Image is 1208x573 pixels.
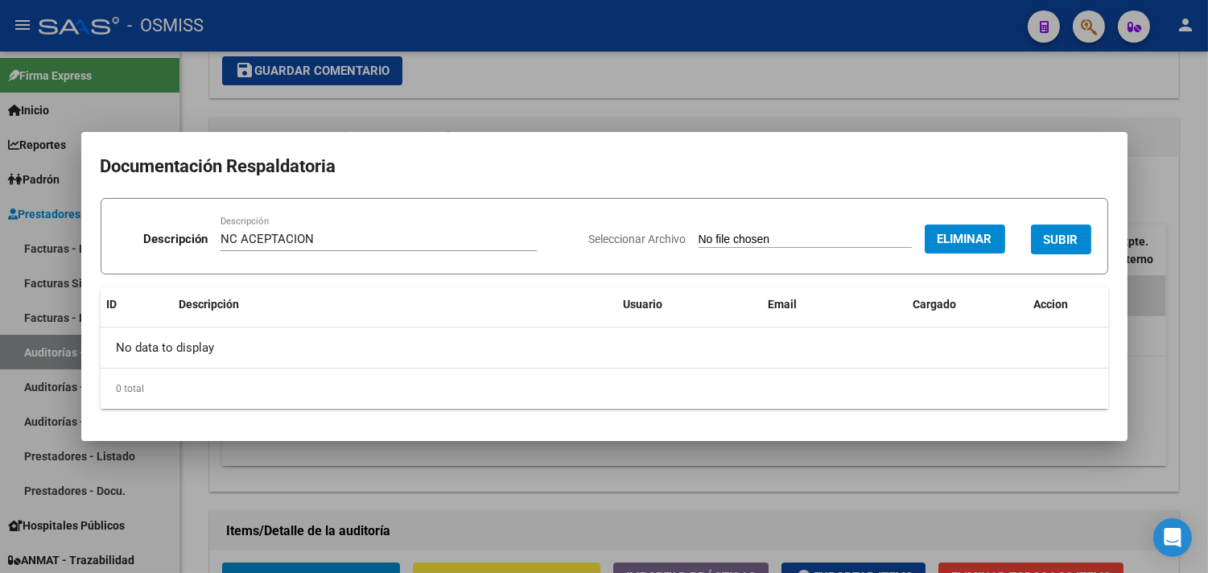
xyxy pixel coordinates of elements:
[1028,287,1108,322] datatable-header-cell: Accion
[1031,225,1091,254] button: SUBIR
[101,151,1108,182] h2: Documentación Respaldatoria
[913,298,957,311] span: Cargado
[624,298,663,311] span: Usuario
[101,369,1108,409] div: 0 total
[107,298,118,311] span: ID
[589,233,686,245] span: Seleccionar Archivo
[925,225,1005,254] button: Eliminar
[173,287,617,322] datatable-header-cell: Descripción
[769,298,798,311] span: Email
[1153,518,1192,557] div: Open Intercom Messenger
[762,287,907,322] datatable-header-cell: Email
[938,232,992,246] span: Eliminar
[907,287,1028,322] datatable-header-cell: Cargado
[1034,298,1069,311] span: Accion
[101,328,1108,368] div: No data to display
[1044,233,1078,247] span: SUBIR
[143,230,208,249] p: Descripción
[179,298,240,311] span: Descripción
[617,287,762,322] datatable-header-cell: Usuario
[101,287,173,322] datatable-header-cell: ID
